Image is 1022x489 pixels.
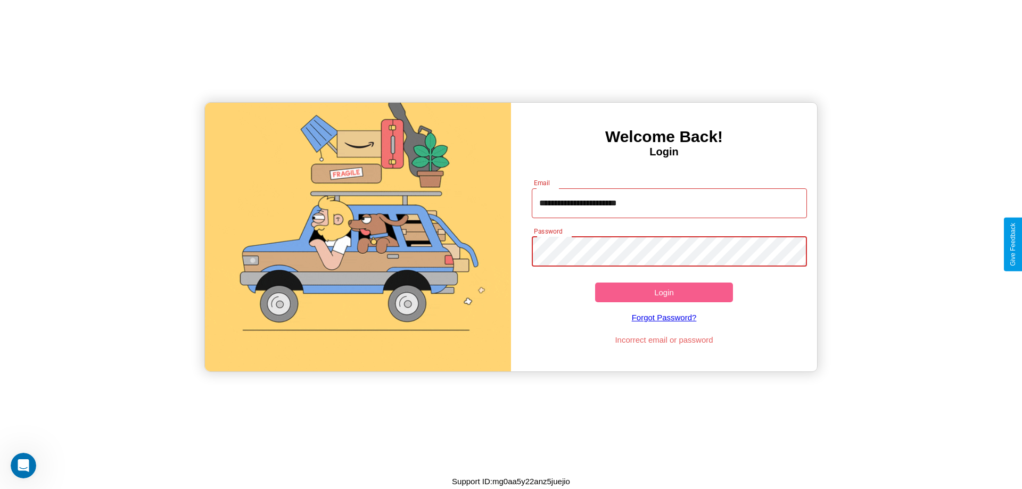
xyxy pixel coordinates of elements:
a: Forgot Password? [526,302,802,333]
label: Password [534,227,562,236]
img: gif [205,103,511,371]
h3: Welcome Back! [511,128,817,146]
div: Give Feedback [1009,223,1017,266]
iframe: Intercom live chat [11,453,36,478]
label: Email [534,178,550,187]
button: Login [595,283,733,302]
p: Incorrect email or password [526,333,802,347]
h4: Login [511,146,817,158]
p: Support ID: mg0aa5y22anz5juejio [452,474,570,488]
